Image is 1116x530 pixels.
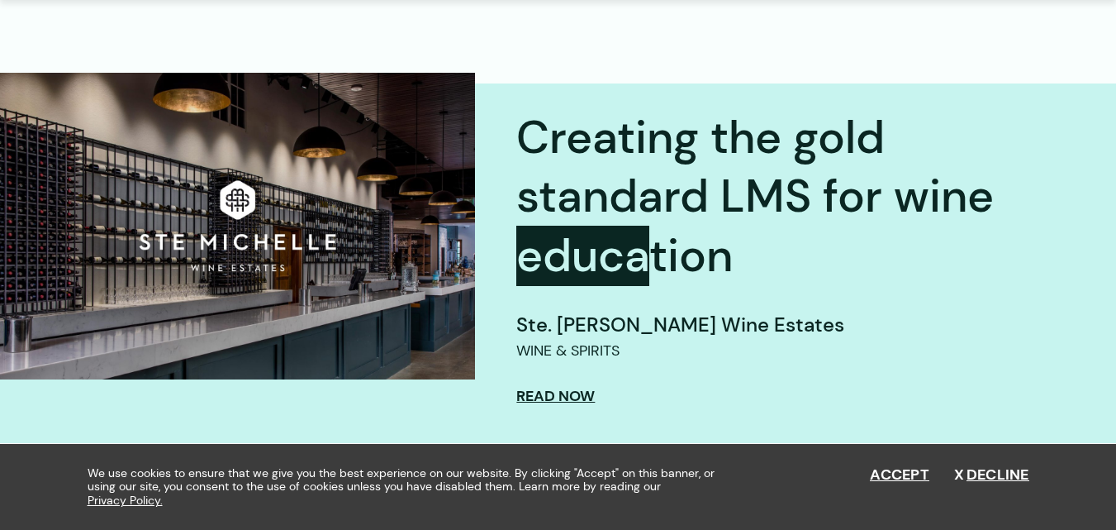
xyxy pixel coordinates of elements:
h2: Creating the gold standard LMS for wine education [516,108,1000,286]
button: Decline [954,466,1029,485]
a: Read Now [516,387,595,405]
a: Privacy Policy. [88,494,163,508]
div: Ste. [PERSON_NAME] Wine Estates [516,310,1000,340]
p: Wine & Spirits [516,340,620,362]
button: Accept [870,466,929,485]
span: We use cookies to ensure that we give you the best experience on our website. By clicking "Accept... [88,466,728,508]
